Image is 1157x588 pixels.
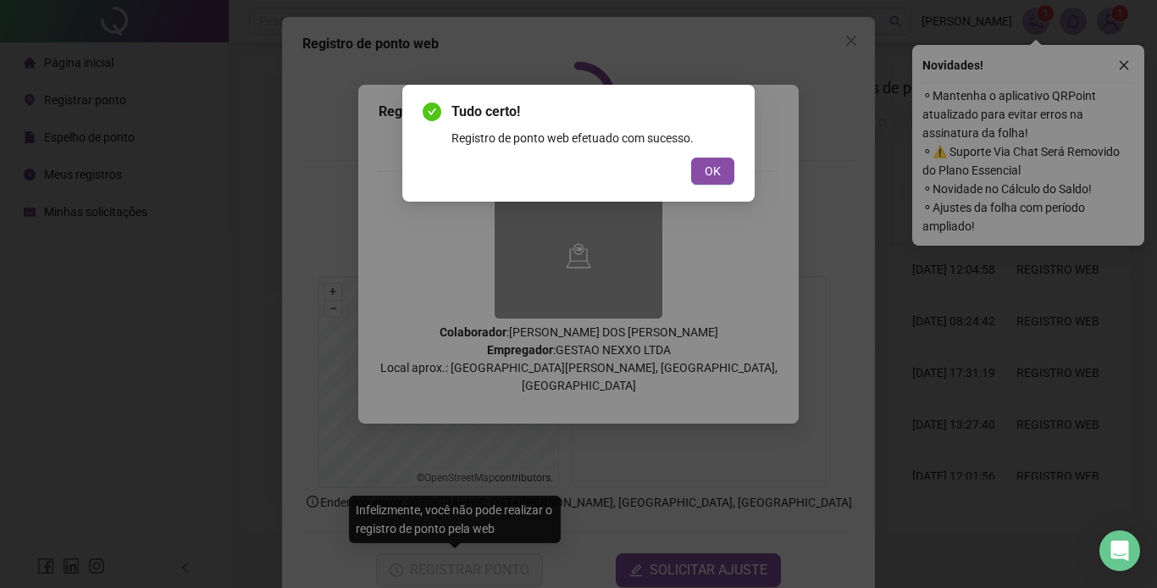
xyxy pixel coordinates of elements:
div: Open Intercom Messenger [1099,530,1140,571]
span: OK [705,162,721,180]
span: Tudo certo! [451,102,734,122]
span: check-circle [423,103,441,121]
div: Registro de ponto web efetuado com sucesso. [451,129,734,147]
button: OK [691,158,734,185]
